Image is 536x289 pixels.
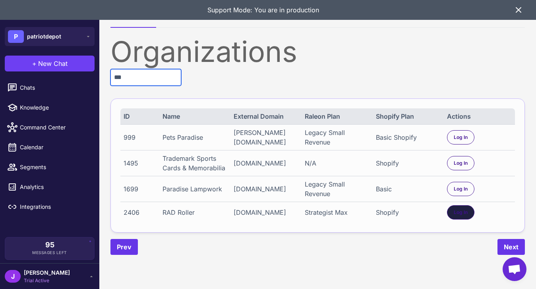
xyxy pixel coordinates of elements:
[3,139,96,156] a: Calendar
[376,184,441,194] div: Basic
[5,27,95,46] button: Ppatriotdepot
[3,159,96,175] a: Segments
[503,257,526,281] a: Open chat
[3,198,96,215] a: Integrations
[32,59,37,68] span: +
[454,160,468,167] span: Log In
[20,202,90,211] span: Integrations
[305,208,370,217] div: Strategist Max
[124,158,156,168] div: 1495
[45,241,54,249] span: 95
[305,179,370,198] div: Legacy Small Revenue
[376,112,441,121] div: Shopify Plan
[27,32,61,41] span: patriotdepot
[234,158,298,168] div: [DOMAIN_NAME]
[24,277,70,284] span: Trial Active
[20,123,90,132] span: Command Center
[305,158,370,168] div: N/A
[454,185,468,193] span: Log In
[447,112,512,121] div: Actions
[163,184,227,194] div: Paradise Lampwork
[497,239,525,255] button: Next
[110,37,525,66] div: Organizations
[38,59,68,68] span: New Chat
[124,208,156,217] div: 2406
[163,208,227,217] div: RAD Roller
[3,79,96,96] a: Chats
[163,154,227,173] div: Trademark Sports Cards & Memorabilia
[124,184,156,194] div: 1699
[234,128,298,147] div: [PERSON_NAME][DOMAIN_NAME]
[234,112,298,121] div: External Domain
[20,183,90,191] span: Analytics
[3,179,96,195] a: Analytics
[376,158,441,168] div: Shopify
[20,103,90,112] span: Knowledge
[3,99,96,116] a: Knowledge
[454,209,468,216] span: Log In
[124,133,156,142] div: 999
[3,119,96,136] a: Command Center
[20,163,90,171] span: Segments
[20,143,90,152] span: Calendar
[5,56,95,71] button: +New Chat
[305,128,370,147] div: Legacy Small Revenue
[124,112,156,121] div: ID
[8,30,24,43] div: P
[32,250,67,256] span: Messages Left
[376,133,441,142] div: Basic Shopify
[5,270,21,283] div: J
[24,268,70,277] span: [PERSON_NAME]
[20,83,90,92] span: Chats
[305,112,370,121] div: Raleon Plan
[454,134,468,141] span: Log In
[163,112,227,121] div: Name
[234,184,298,194] div: [DOMAIN_NAME]
[234,208,298,217] div: [DOMAIN_NAME]
[163,133,227,142] div: Pets Paradise
[110,239,138,255] button: Prev
[376,208,441,217] div: Shopify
